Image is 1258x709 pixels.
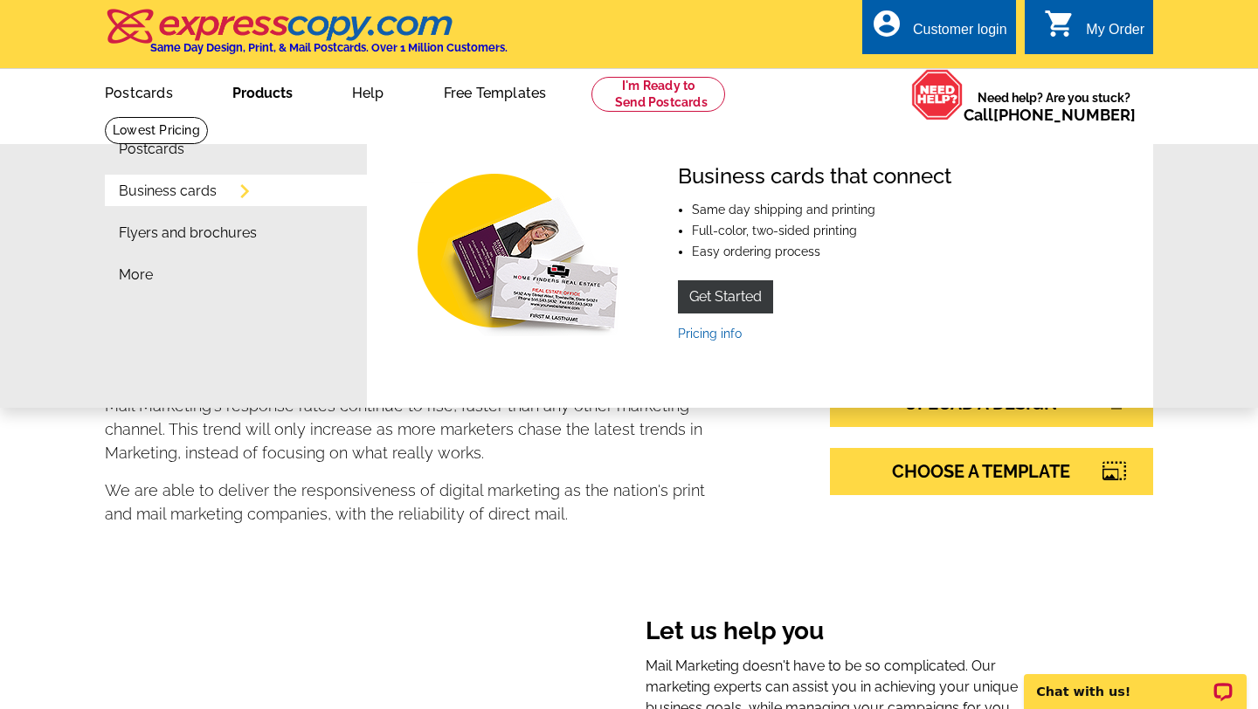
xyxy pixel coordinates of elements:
a: Flyers and brochures [119,226,257,240]
i: shopping_cart [1044,8,1075,39]
img: help [911,69,964,120]
a: Postcards [77,71,201,112]
h4: Business cards that connect [678,164,951,189]
img: Business cards that connect [398,164,650,339]
a: Free Templates [416,71,575,112]
a: Business cards [119,184,217,198]
div: Customer login [913,22,1007,46]
li: Easy ordering process [692,245,951,258]
li: Same day shipping and printing [692,203,951,216]
a: Postcards [119,142,184,156]
span: Call [964,106,1136,124]
i: account_circle [871,8,902,39]
a: CHOOSE A TEMPLATE [830,448,1153,495]
h3: Let us help you [646,616,1036,650]
h4: Same Day Design, Print, & Mail Postcards. Over 1 Million Customers. [150,41,508,54]
a: Get Started [678,280,773,313]
span: Need help? Are you stuck? [964,89,1144,124]
a: [PHONE_NUMBER] [993,106,1136,124]
iframe: LiveChat chat widget [1013,654,1258,709]
a: Pricing info [678,327,742,341]
a: account_circle Customer login [871,19,1007,41]
div: My Order [1086,22,1144,46]
a: Products [204,71,321,112]
a: shopping_cart My Order [1044,19,1144,41]
p: We are able to deliver the responsiveness of digital marketing as the nation's print and mail mar... [105,478,706,526]
a: More [119,268,153,282]
p: Mail Marketing's response rates continue to rise, faster than any other marketing channel. This t... [105,394,706,465]
a: Same Day Design, Print, & Mail Postcards. Over 1 Million Customers. [105,21,508,54]
li: Full-color, two-sided printing [692,224,951,237]
a: Help [324,71,412,112]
